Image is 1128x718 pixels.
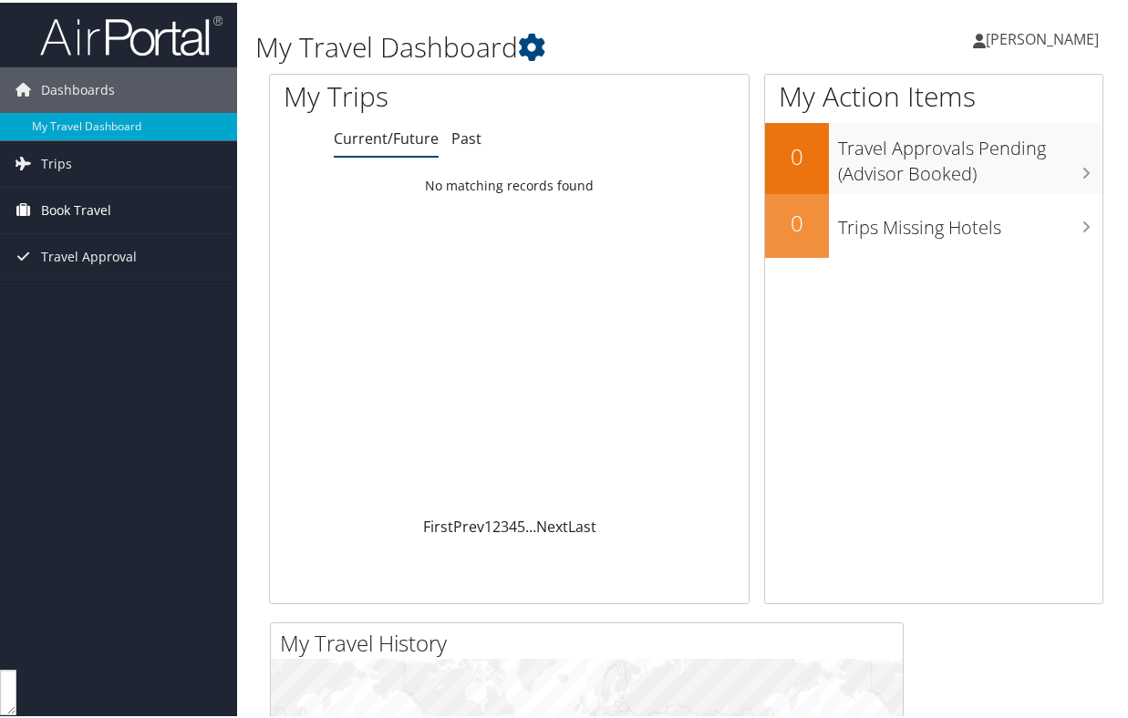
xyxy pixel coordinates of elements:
[41,185,111,231] span: Book Travel
[492,514,501,534] a: 2
[973,9,1117,64] a: [PERSON_NAME]
[334,126,439,146] a: Current/Future
[765,120,1103,190] a: 0Travel Approvals Pending (Advisor Booked)
[280,625,903,656] h2: My Travel History
[765,138,829,169] h2: 0
[270,167,749,200] td: No matching records found
[284,75,536,113] h1: My Trips
[40,12,222,55] img: airportal-logo.png
[41,65,115,110] span: Dashboards
[41,231,137,277] span: Travel Approval
[568,514,596,534] a: Last
[501,514,509,534] a: 3
[509,514,517,534] a: 4
[255,26,830,64] h1: My Travel Dashboard
[765,75,1103,113] h1: My Action Items
[765,205,829,236] h2: 0
[536,514,568,534] a: Next
[838,203,1103,238] h3: Trips Missing Hotels
[484,514,492,534] a: 1
[41,138,72,184] span: Trips
[517,514,525,534] a: 5
[765,191,1103,255] a: 0Trips Missing Hotels
[838,124,1103,184] h3: Travel Approvals Pending (Advisor Booked)
[453,514,484,534] a: Prev
[525,514,536,534] span: …
[986,26,1099,46] span: [PERSON_NAME]
[423,514,453,534] a: First
[451,126,481,146] a: Past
